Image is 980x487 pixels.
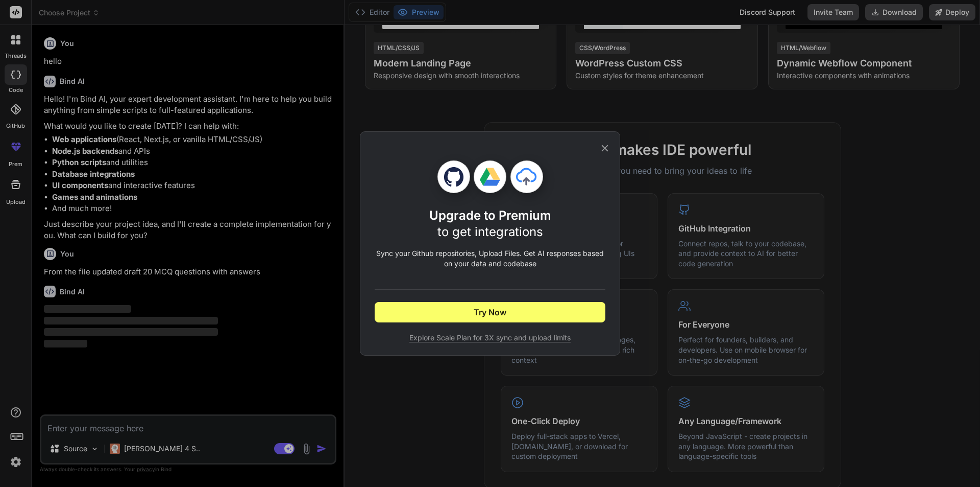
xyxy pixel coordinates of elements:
span: Try Now [474,306,506,318]
h1: Upgrade to Premium [429,207,551,240]
span: Explore Scale Plan for 3X sync and upload limits [375,333,605,343]
span: to get integrations [437,224,543,239]
p: Sync your Github repositories, Upload Files. Get AI responses based on your data and codebase [375,248,605,269]
button: Try Now [375,302,605,322]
